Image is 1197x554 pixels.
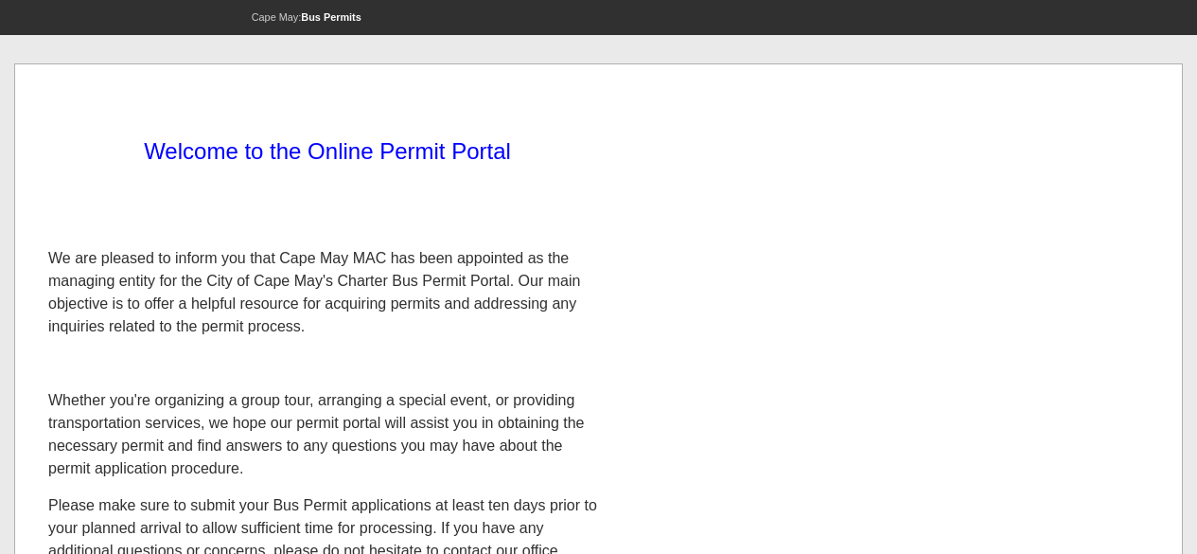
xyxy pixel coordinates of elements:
span: We are pleased to inform you that Cape May MAC has been appointed as the managing entity for the ... [48,250,580,334]
p: Cape May: [14,11,599,24]
span: Whether you're organizing a group tour, arranging a special event, or providing transportation se... [48,392,585,476]
strong: Bus Permits [301,11,361,23]
span: Welcome to the Online Permit Portal [144,138,511,164]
